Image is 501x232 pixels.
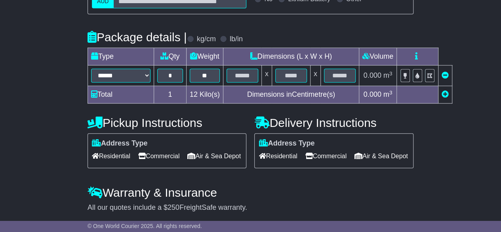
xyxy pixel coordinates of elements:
[186,86,223,104] td: Kilo(s)
[154,48,186,65] td: Qty
[223,48,359,65] td: Dimensions (L x W x H)
[92,139,148,148] label: Address Type
[254,116,413,129] h4: Delivery Instructions
[168,203,179,211] span: 250
[310,65,320,86] td: x
[389,90,392,96] sup: 3
[354,150,408,162] span: Air & Sea Depot
[364,71,381,79] span: 0.000
[88,186,413,199] h4: Warranty & Insurance
[305,150,347,162] span: Commercial
[187,150,241,162] span: Air & Sea Depot
[88,86,154,104] td: Total
[261,65,272,86] td: x
[88,31,187,44] h4: Package details |
[389,71,392,77] sup: 3
[88,223,202,229] span: © One World Courier 2025. All rights reserved.
[88,116,247,129] h4: Pickup Instructions
[442,71,449,79] a: Remove this item
[383,90,392,98] span: m
[259,150,297,162] span: Residential
[88,203,413,212] div: All our quotes include a $ FreightSafe warranty.
[223,86,359,104] td: Dimensions in Centimetre(s)
[186,48,223,65] td: Weight
[190,90,198,98] span: 12
[92,150,130,162] span: Residential
[197,35,216,44] label: kg/cm
[364,90,381,98] span: 0.000
[383,71,392,79] span: m
[88,48,154,65] td: Type
[138,150,179,162] span: Commercial
[154,86,186,104] td: 1
[442,90,449,98] a: Add new item
[230,35,243,44] label: lb/in
[359,48,396,65] td: Volume
[259,139,314,148] label: Address Type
